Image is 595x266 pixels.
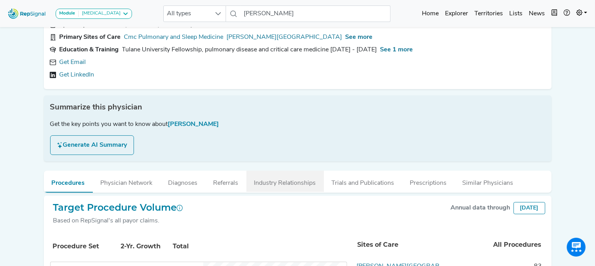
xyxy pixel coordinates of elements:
a: Lists [506,6,526,22]
button: Diagnoses [161,171,206,192]
a: Cmc Pulmonary and Sleep Medicine [124,33,224,42]
div: [MEDICAL_DATA] [79,11,121,17]
a: Get LinkedIn [60,70,94,80]
button: Similar Physicians [455,171,521,192]
a: News [526,6,548,22]
button: Industry Relationships [246,171,324,192]
a: Explorer [442,6,471,22]
th: Procedure Set [52,233,110,260]
a: Get Email [60,58,86,67]
a: Home [419,6,442,22]
button: Referrals [206,171,246,192]
span: All types [164,6,211,22]
strong: Module [59,11,75,16]
h2: Target Procedure Volume [53,202,183,213]
th: Sites of Care [354,232,449,258]
div: Education & Training [60,45,119,55]
th: 2-Yr. Growth [111,233,162,260]
button: Trials and Publications [324,171,402,192]
button: Intel Book [548,6,561,22]
button: Module[MEDICAL_DATA] [56,9,132,19]
input: Search a physician or facility [241,5,391,22]
div: Based on RepSignal's all payor claims. [53,216,183,226]
div: Tulane University Fellowship, pulmonary disease and critical care medicine 2006 - 2009 [122,45,377,55]
div: Get the key points you want to know about [50,120,545,129]
th: All Procedures [449,232,545,258]
a: Territories [471,6,506,22]
div: Annual data through [451,203,510,213]
span: Summarize this physician [50,102,143,113]
a: [PERSON_NAME][GEOGRAPHIC_DATA] [227,33,342,42]
button: Prescriptions [402,171,455,192]
span: See 1 more [380,47,413,53]
span: [PERSON_NAME] [168,121,219,128]
button: Procedures [44,171,93,193]
div: [DATE] [514,202,545,214]
div: Primary Sites of Care [60,33,121,42]
button: Generate AI Summary [50,135,134,155]
th: Total [163,233,190,260]
span: See more [345,34,373,40]
button: Physician Network [93,171,161,192]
